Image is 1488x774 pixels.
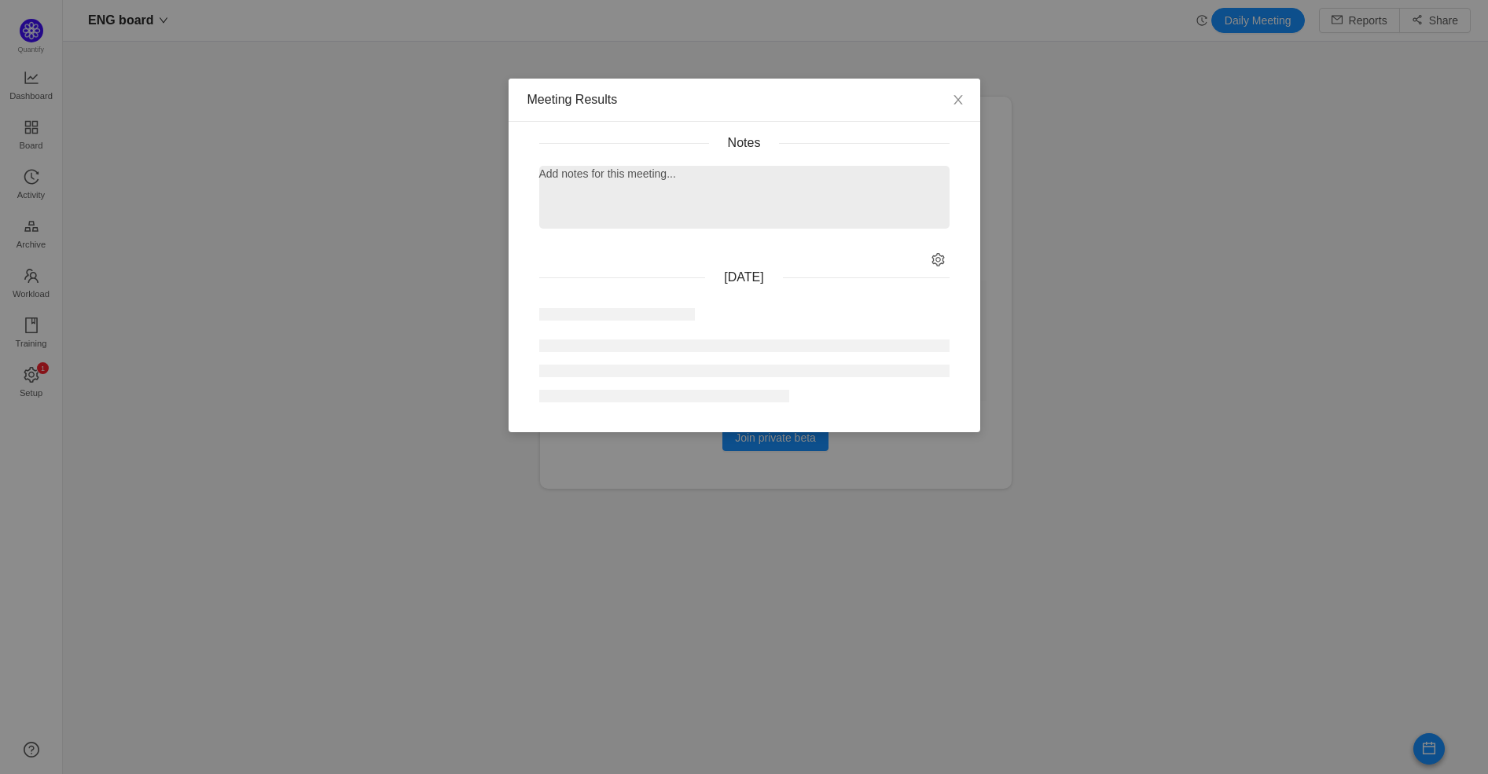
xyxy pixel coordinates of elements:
[931,253,945,266] i: icon: setting
[724,270,763,284] span: [DATE]
[539,166,950,182] p: Add notes for this meeting...
[936,79,980,123] button: Close
[952,94,964,106] i: icon: close
[527,91,961,108] div: Meeting Results
[709,134,780,152] span: Notes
